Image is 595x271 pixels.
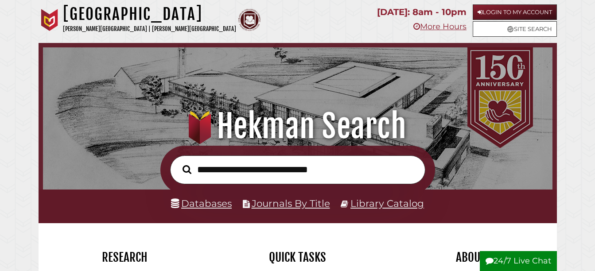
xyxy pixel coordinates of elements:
h2: About [391,250,550,265]
button: Search [178,163,196,176]
a: Journals By Title [252,197,330,209]
i: Search [183,165,191,174]
img: Calvin Theological Seminary [238,9,261,31]
img: Calvin University [39,9,61,31]
h1: [GEOGRAPHIC_DATA] [63,4,236,24]
h1: Hekman Search [52,107,544,146]
h2: Quick Tasks [218,250,377,265]
p: [PERSON_NAME][GEOGRAPHIC_DATA] | [PERSON_NAME][GEOGRAPHIC_DATA] [63,24,236,34]
a: Login to My Account [473,4,557,20]
a: Site Search [473,21,557,37]
p: [DATE]: 8am - 10pm [377,4,467,20]
h2: Research [45,250,205,265]
a: More Hours [413,22,467,31]
a: Databases [171,197,232,209]
a: Library Catalog [350,197,424,209]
